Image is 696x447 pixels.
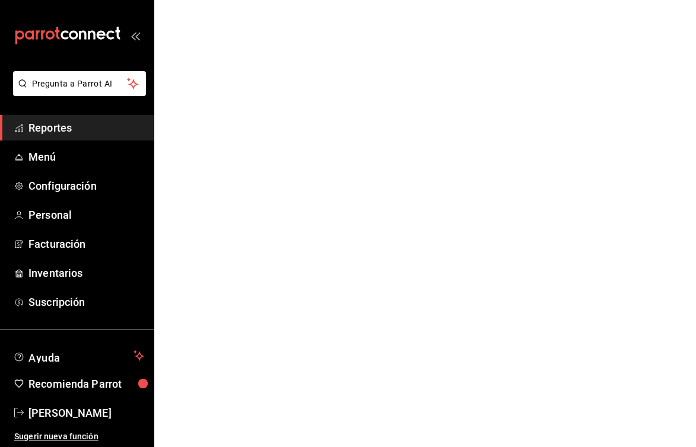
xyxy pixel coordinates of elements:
[28,178,144,194] span: Configuración
[28,236,144,252] span: Facturación
[28,207,144,223] span: Personal
[28,349,129,363] span: Ayuda
[28,265,144,281] span: Inventarios
[28,294,144,310] span: Suscripción
[32,78,128,90] span: Pregunta a Parrot AI
[28,405,144,421] span: [PERSON_NAME]
[131,31,140,40] button: open_drawer_menu
[28,120,144,136] span: Reportes
[28,376,144,392] span: Recomienda Parrot
[8,86,146,98] a: Pregunta a Parrot AI
[13,71,146,96] button: Pregunta a Parrot AI
[28,149,144,165] span: Menú
[14,430,144,443] span: Sugerir nueva función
